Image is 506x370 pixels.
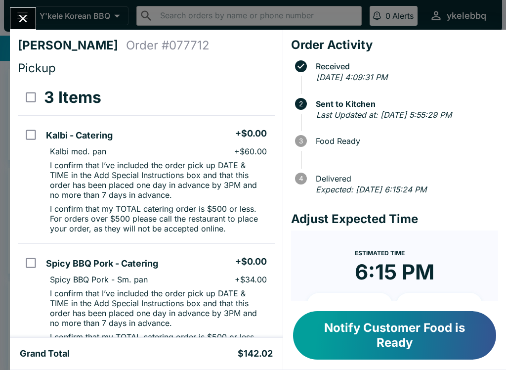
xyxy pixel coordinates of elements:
p: I confirm that I’ve included the order pick up DATE & TIME in the Add Special Instructions box an... [50,288,266,328]
h5: Grand Total [20,348,70,360]
h5: + $0.00 [235,128,267,139]
text: 4 [298,175,303,183]
button: Notify Customer Food is Ready [293,311,496,360]
span: Sent to Kitchen [311,99,498,108]
p: I confirm that my TOTAL catering order is $500 or less. For orders over $500 please call the rest... [50,332,266,362]
h3: 3 Items [44,88,101,107]
h5: Kalbi - Catering [46,130,113,141]
button: + 20 [396,293,482,318]
p: + $60.00 [234,146,267,156]
h4: [PERSON_NAME] [18,38,126,53]
span: Estimated Time [355,249,405,257]
p: Kalbi med. pan [50,146,106,156]
h5: Spicy BBQ Pork - Catering [46,258,158,270]
p: I confirm that I’ve included the order pick up DATE & TIME in the Add Special Instructions box an... [50,160,266,200]
h4: Order # 077712 [126,38,210,53]
em: [DATE] 4:09:31 PM [316,72,387,82]
span: Delivered [311,174,498,183]
em: Expected: [DATE] 6:15:24 PM [316,185,426,194]
p: + $34.00 [235,275,267,284]
h5: + $0.00 [235,256,267,268]
span: Received [311,62,498,71]
time: 6:15 PM [355,259,434,285]
h4: Order Activity [291,38,498,52]
button: + 10 [307,293,393,318]
p: I confirm that my TOTAL catering order is $500 or less. For orders over $500 please call the rest... [50,204,266,233]
em: Last Updated at: [DATE] 5:55:29 PM [316,110,452,120]
text: 2 [299,100,303,108]
h5: $142.02 [238,348,273,360]
p: Spicy BBQ Pork - Sm. pan [50,275,148,284]
text: 3 [299,137,303,145]
span: Pickup [18,61,56,75]
h4: Adjust Expected Time [291,212,498,227]
button: Close [10,8,36,29]
span: Food Ready [311,137,498,145]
